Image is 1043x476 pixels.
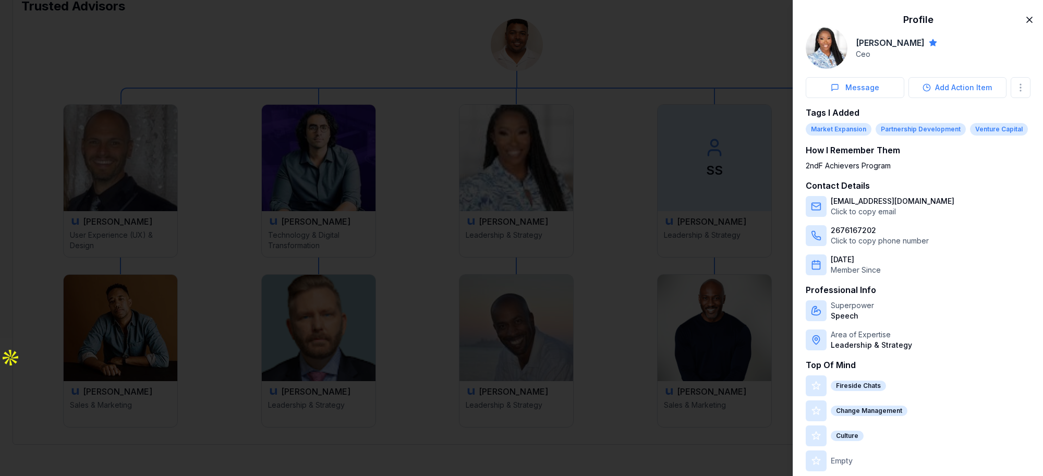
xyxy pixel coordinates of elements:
[831,456,853,466] p: Empty
[831,431,864,441] div: Culture
[806,144,1030,156] h3: How I Remember Them
[856,36,925,49] h2: [PERSON_NAME]
[806,161,1030,171] div: 2ndF Achievers Program
[831,236,929,246] p: Click to copy phone number
[908,77,1007,98] button: Add Action Item
[876,123,966,136] div: Partnership Development
[856,49,937,59] p: Ceo
[831,254,881,265] p: [DATE]
[806,123,871,136] div: Market Expansion
[831,381,886,391] div: Fireside Chats
[806,106,1030,119] h3: Tags I Added
[831,265,881,275] p: Member Since
[831,300,874,311] p: Superpower
[831,311,874,321] p: Speech
[806,77,904,98] button: Message
[831,406,907,416] div: Change Management
[831,225,929,236] p: 2676167202
[806,13,1030,27] h2: Profile
[806,27,847,69] img: 1726150471699e1755129600vbetatqBIWu_9lR09mh.jpg
[806,359,1030,371] h3: Top Of Mind
[831,329,912,340] p: Area of Expertise
[831,206,954,217] p: Click to copy email
[970,123,1028,136] div: Venture Capital
[806,284,1030,296] h3: Professional Info
[831,340,912,350] p: Leadership & Strategy
[831,196,954,206] p: [EMAIL_ADDRESS][DOMAIN_NAME]
[806,179,1030,192] h3: Contact Details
